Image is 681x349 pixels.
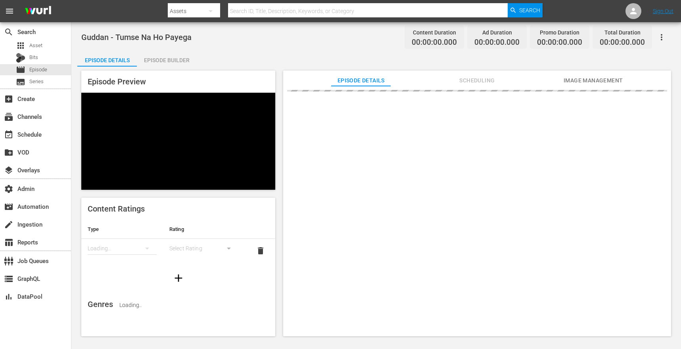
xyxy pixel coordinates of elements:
[331,76,391,86] span: Episode Details
[4,166,13,175] span: Overlays
[653,8,673,14] a: Sign Out
[412,38,457,47] span: 00:00:00.000
[137,51,196,67] button: Episode Builder
[19,2,57,21] img: ans4CAIJ8jUAAAAAAAAAAAAAAAAAAAAAAAAgQb4GAAAAAAAAAAAAAAAAAAAAAAAAJMjXAAAAAAAAAAAAAAAAAAAAAAAAgAT5G...
[537,38,582,47] span: 00:00:00.000
[29,78,44,86] span: Series
[29,42,42,50] span: Asset
[77,51,137,70] div: Episode Details
[16,41,25,50] span: Asset
[4,292,13,301] span: DataPool
[81,220,275,263] table: simple table
[474,38,520,47] span: 00:00:00.000
[88,77,146,86] span: Episode Preview
[4,256,13,266] span: Job Queues
[4,94,13,104] span: Create
[474,27,520,38] div: Ad Duration
[4,148,13,157] span: VOD
[77,51,137,67] button: Episode Details
[4,27,13,37] span: Search
[412,27,457,38] div: Content Duration
[447,76,507,86] span: Scheduling
[137,51,196,70] div: Episode Builder
[4,202,13,212] span: Automation
[119,302,142,308] span: Loading..
[4,112,13,122] span: Channels
[88,299,113,309] span: Genres
[88,204,145,214] span: Content Ratings
[256,246,265,256] span: delete
[16,53,25,63] div: Bits
[519,3,540,17] span: Search
[163,220,245,239] th: Rating
[537,27,582,38] div: Promo Duration
[5,6,14,16] span: menu
[251,241,270,260] button: delete
[16,65,25,74] span: Episode
[81,32,192,42] span: Guddan - Tumse Na Ho Payega
[600,38,645,47] span: 00:00:00.000
[4,238,13,247] span: Reports
[4,220,13,229] span: Ingestion
[16,77,25,87] span: Series
[29,53,38,61] span: Bits
[564,76,623,86] span: Image Management
[4,130,13,139] span: Schedule
[81,220,163,239] th: Type
[508,3,543,17] button: Search
[600,27,645,38] div: Total Duration
[29,66,47,74] span: Episode
[4,274,13,284] span: GraphQL
[4,184,13,194] span: Admin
